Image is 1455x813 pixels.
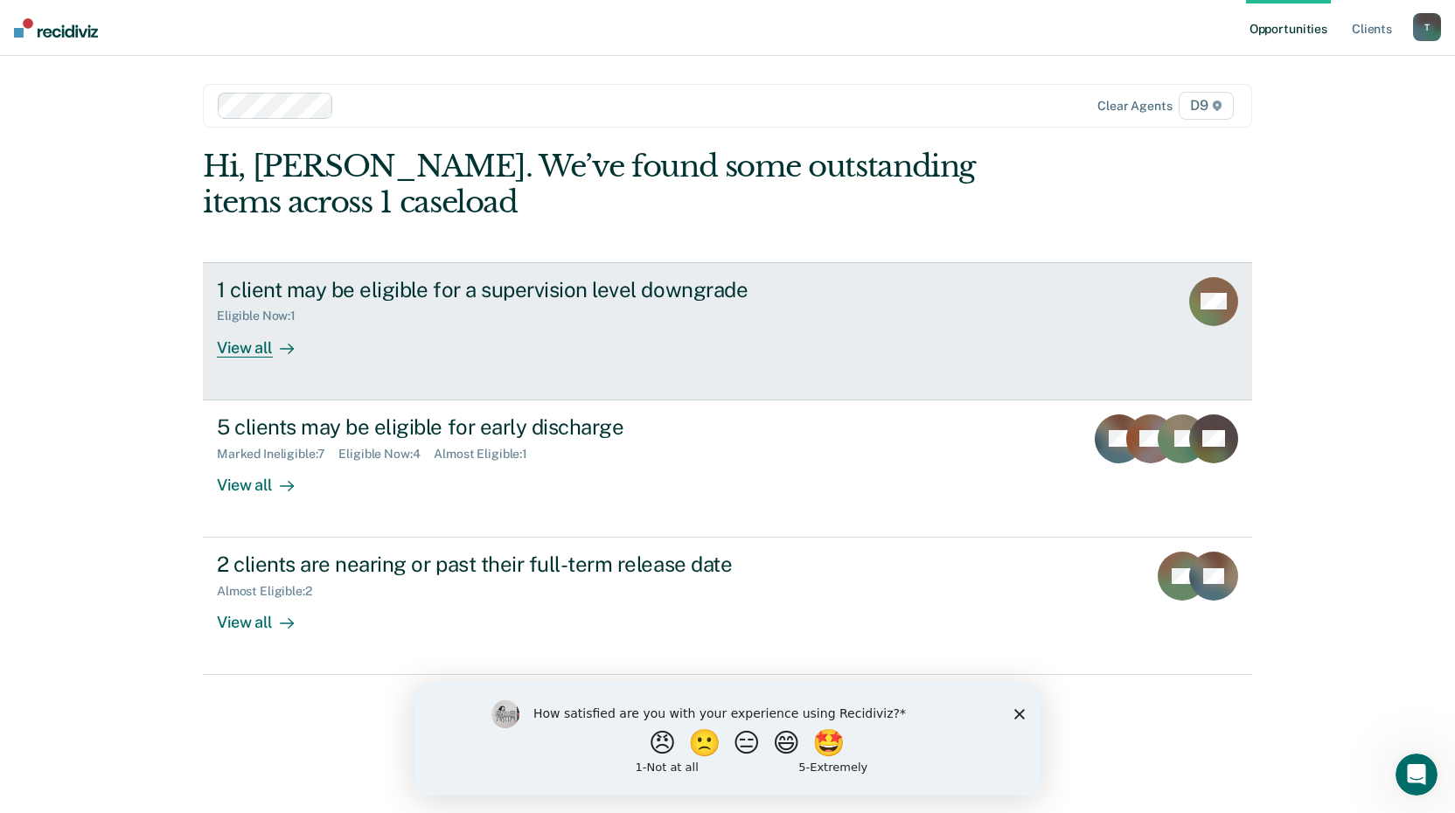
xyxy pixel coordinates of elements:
div: Eligible Now : 1 [217,309,310,323]
div: Marked Ineligible : 7 [217,447,338,462]
a: 2 clients are nearing or past their full-term release dateAlmost Eligible:2View all [203,538,1252,675]
button: T [1413,13,1441,41]
div: 5 clients may be eligible for early discharge [217,414,831,440]
span: D9 [1179,92,1234,120]
div: View all [217,461,315,495]
div: 1 client may be eligible for a supervision level downgrade [217,277,831,302]
a: 1 client may be eligible for a supervision level downgradeEligible Now:1View all [203,262,1252,400]
div: Almost Eligible : 1 [434,447,541,462]
iframe: Survey by Kim from Recidiviz [414,683,1041,796]
a: 5 clients may be eligible for early dischargeMarked Ineligible:7Eligible Now:4Almost Eligible:1Vi... [203,400,1252,538]
div: Clear agents [1097,99,1172,114]
iframe: Intercom live chat [1396,754,1438,796]
div: Eligible Now : 4 [338,447,434,462]
div: 2 clients are nearing or past their full-term release date [217,552,831,577]
div: Hi, [PERSON_NAME]. We’ve found some outstanding items across 1 caseload [203,149,1042,220]
div: View all [217,599,315,633]
div: View all [217,323,315,358]
div: Almost Eligible : 2 [217,584,326,599]
img: Recidiviz [14,18,98,38]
